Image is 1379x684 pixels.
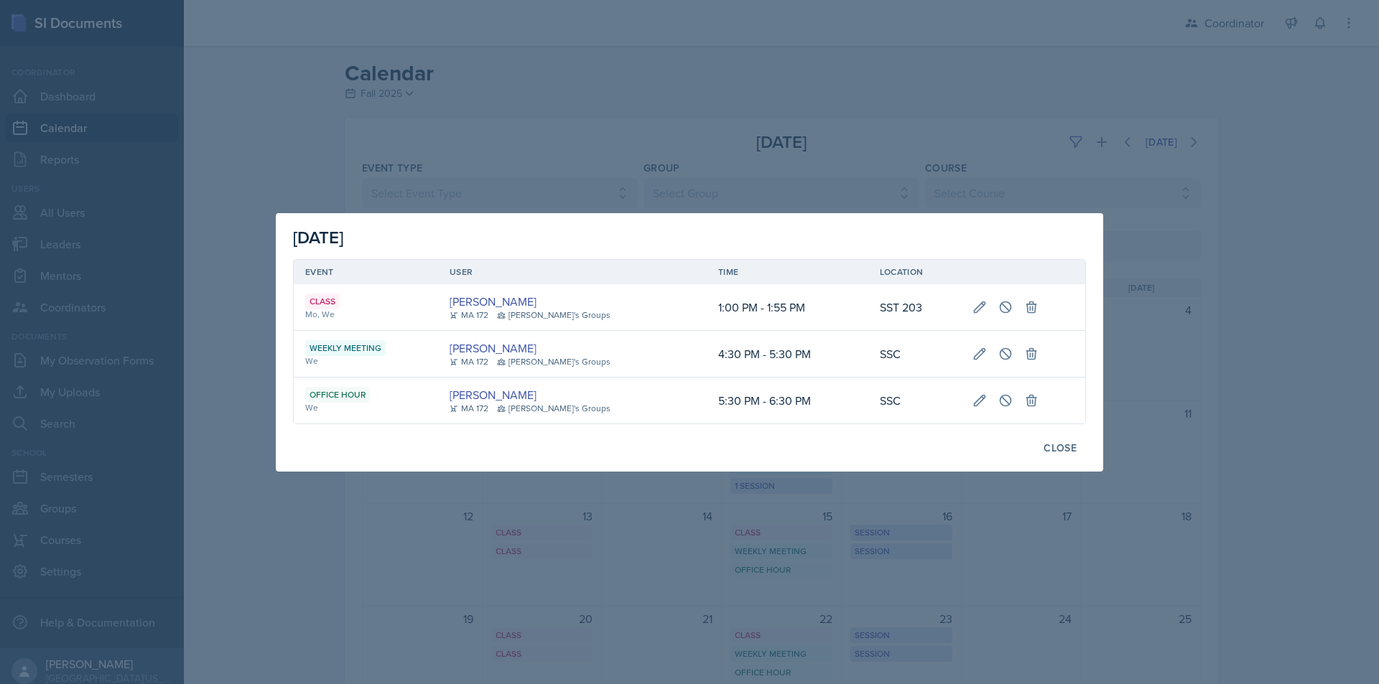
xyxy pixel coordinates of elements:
[868,378,961,423] td: SSC
[305,401,427,414] div: We
[450,402,488,415] div: MA 172
[438,260,707,284] th: User
[497,402,610,415] div: [PERSON_NAME]'s Groups
[293,225,1086,250] div: [DATE]
[305,387,370,403] div: Office Hour
[450,339,537,357] a: [PERSON_NAME]
[707,331,868,378] td: 4:30 PM - 5:30 PM
[305,355,427,367] div: We
[294,260,438,284] th: Event
[707,284,868,331] td: 1:00 PM - 1:55 PM
[868,260,961,284] th: Location
[707,378,868,423] td: 5:30 PM - 6:30 PM
[305,308,427,321] div: Mo, We
[497,355,610,368] div: [PERSON_NAME]'s Groups
[450,309,488,322] div: MA 172
[450,355,488,368] div: MA 172
[450,293,537,310] a: [PERSON_NAME]
[707,260,868,284] th: Time
[305,340,386,356] div: Weekly Meeting
[450,386,537,403] a: [PERSON_NAME]
[1034,436,1086,460] button: Close
[868,284,961,331] td: SST 203
[305,294,340,309] div: Class
[1044,442,1077,454] div: Close
[497,309,610,322] div: [PERSON_NAME]'s Groups
[868,331,961,378] td: SSC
